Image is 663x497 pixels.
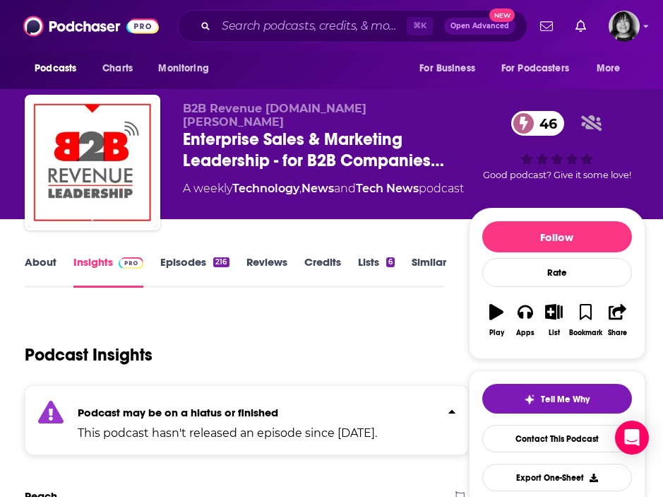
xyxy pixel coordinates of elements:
[358,255,395,288] a: Lists6
[469,102,645,189] div: 46Good podcast? Give it some love!
[482,425,632,452] a: Contact This Podcast
[603,295,632,346] button: Share
[177,10,527,42] div: Search podcasts, credits, & more...
[615,421,649,455] div: Open Intercom Messenger
[160,255,229,288] a: Episodes216
[158,59,208,78] span: Monitoring
[510,295,539,346] button: Apps
[28,98,157,228] img: Enterprise Sales & Marketing Leadership - for B2B Companies - CXO - VC - Startup - Success - SaaS
[608,329,627,337] div: Share
[539,295,568,346] button: List
[386,257,395,267] div: 6
[492,55,590,82] button: open menu
[73,255,143,288] a: InsightsPodchaser Pro
[450,23,509,30] span: Open Advanced
[549,329,560,337] div: List
[412,255,446,288] a: Similar
[25,55,95,82] button: open menu
[334,182,356,195] span: and
[25,344,153,366] h1: Podcast Insights
[609,11,640,42] img: User Profile
[419,59,475,78] span: For Business
[569,329,602,337] div: Bookmark
[304,255,341,288] a: Credits
[516,329,534,337] div: Apps
[183,180,464,197] div: A weekly podcast
[525,111,564,136] span: 46
[183,102,366,129] span: B2B Revenue [DOMAIN_NAME] [PERSON_NAME]
[299,182,301,195] span: ,
[356,182,419,195] a: Tech News
[511,111,564,136] a: 46
[609,11,640,42] button: Show profile menu
[444,18,515,35] button: Open AdvancedNew
[93,55,141,82] a: Charts
[489,8,515,22] span: New
[407,17,433,35] span: ⌘ K
[148,55,227,82] button: open menu
[119,257,143,269] img: Podchaser Pro
[482,258,632,287] div: Rate
[541,394,590,405] span: Tell Me Why
[482,464,632,491] button: Export One-Sheet
[482,221,632,252] button: Follow
[246,255,287,288] a: Reviews
[213,257,229,267] div: 216
[23,13,159,40] img: Podchaser - Follow, Share and Rate Podcasts
[489,329,504,337] div: Play
[232,182,299,195] a: Technology
[102,59,133,78] span: Charts
[216,15,407,37] input: Search podcasts, credits, & more...
[524,394,535,405] img: tell me why sparkle
[501,59,569,78] span: For Podcasters
[609,11,640,42] span: Logged in as parkdalepublicity1
[35,59,76,78] span: Podcasts
[534,14,559,38] a: Show notifications dropdown
[25,385,469,455] section: Click to expand status details
[483,170,631,180] span: Good podcast? Give it some love!
[570,14,592,38] a: Show notifications dropdown
[25,255,56,288] a: About
[78,406,278,419] strong: Podcast may be on a hiatus or finished
[597,59,621,78] span: More
[568,295,603,346] button: Bookmark
[482,295,511,346] button: Play
[587,55,638,82] button: open menu
[410,55,493,82] button: open menu
[482,384,632,414] button: tell me why sparkleTell Me Why
[301,182,334,195] a: News
[78,425,377,442] p: This podcast hasn't released an episode since [DATE].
